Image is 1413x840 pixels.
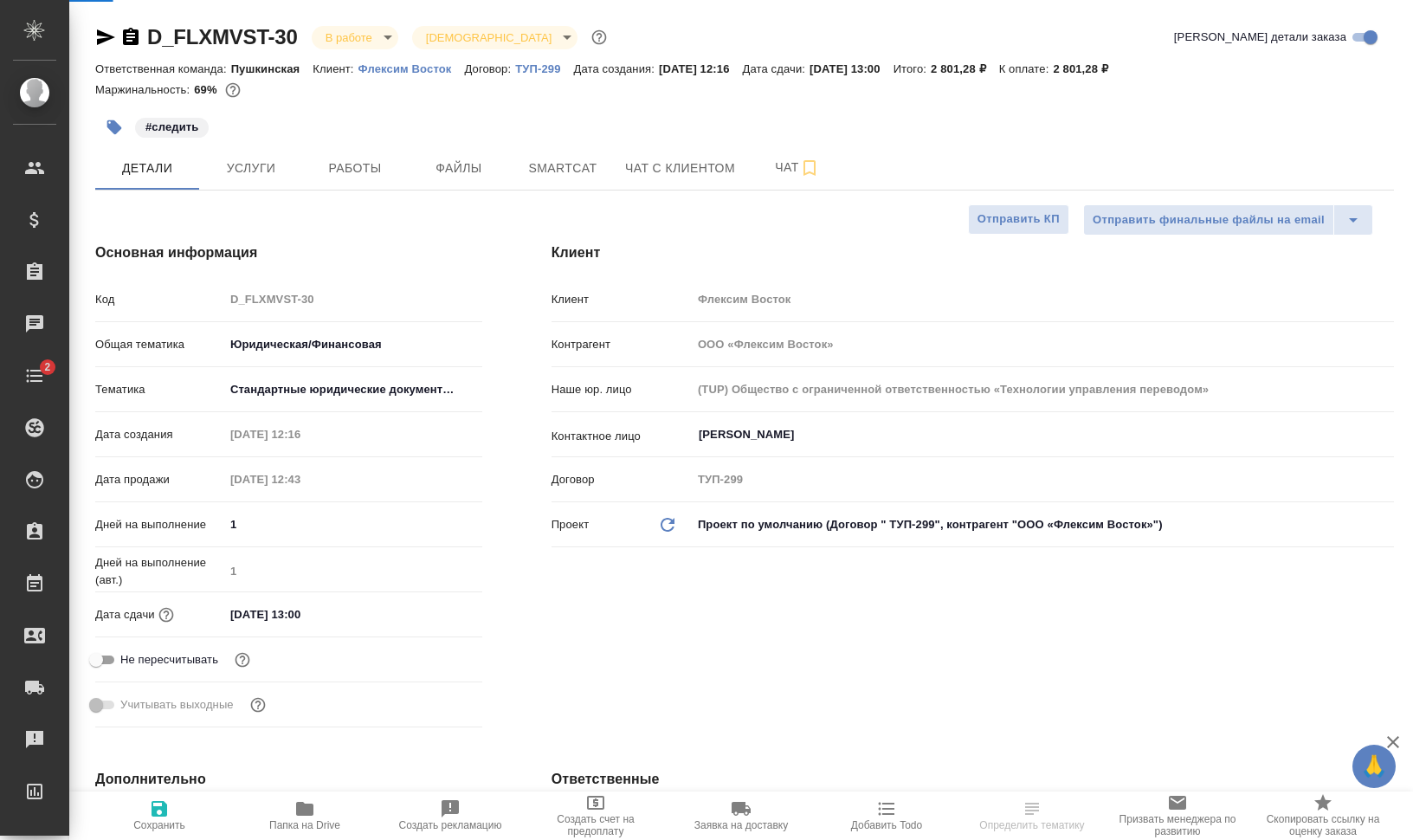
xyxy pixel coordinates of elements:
span: Чат с клиентом [625,158,735,179]
input: Пустое поле [692,332,1394,357]
span: [PERSON_NAME] детали заказа [1174,29,1346,46]
span: Детали [106,158,189,179]
button: Добавить тэг [95,108,133,146]
p: Проект [552,516,590,533]
p: Общая тематика [95,336,224,353]
button: 🙏 [1352,745,1396,788]
span: Создать счет на предоплату [533,813,658,837]
button: Призвать менеджера по развитию [1105,792,1250,840]
button: [DEMOGRAPHIC_DATA] [421,30,557,45]
span: Файлы [417,158,500,179]
button: 721.00 RUB; [222,79,244,101]
h4: Дополнительно [95,769,482,790]
p: Итого: [894,62,931,75]
span: Призвать менеджера по развитию [1115,813,1240,837]
button: Если добавить услуги и заполнить их объемом, то дата рассчитается автоматически [155,604,177,626]
p: Флексим Восток [358,62,465,75]
a: D_FLXMVST-30 [147,25,298,48]
span: 🙏 [1359,748,1389,785]
div: В работе [412,26,577,49]
span: 2 [34,359,61,376]
button: Скопировать ссылку [120,27,141,48]
div: Проект по умолчанию (Договор " ТУП-299", контрагент "ООО «Флексим Восток»") [692,510,1394,540]
p: К оплате: [999,62,1054,75]
button: Отправить КП [968,204,1069,235]
p: 2 801,28 ₽ [931,62,999,75]
span: Не пересчитывать [120,651,218,669]
p: 2 801,28 ₽ [1053,62,1121,75]
a: Флексим Восток [358,61,465,75]
p: Дата продажи [95,471,224,488]
h4: Ответственные [552,769,1394,790]
h4: Основная информация [95,242,482,263]
p: ТУП-299 [515,62,573,75]
p: Маржинальность: [95,83,194,96]
p: [DATE] 12:16 [659,62,743,75]
span: Скопировать ссылку на оценку заказа [1261,813,1385,837]
span: следить [133,119,210,133]
input: Пустое поле [692,377,1394,402]
p: Договор: [464,62,515,75]
p: Контрагент [552,336,692,353]
span: Папка на Drive [269,819,340,831]
p: Дней на выполнение (авт.) [95,554,224,589]
a: ТУП-299 [515,61,573,75]
span: Работы [313,158,397,179]
button: В работе [320,30,377,45]
input: Пустое поле [224,287,482,312]
p: Дата создания [95,426,224,443]
p: Договор [552,471,692,488]
div: split button [1083,204,1373,236]
p: [DATE] 13:00 [810,62,894,75]
p: Клиент: [313,62,358,75]
p: Контактное лицо [552,428,692,445]
span: Заявка на доставку [694,819,788,831]
input: Пустое поле [692,287,1394,312]
button: Отправить финальные файлы на email [1083,204,1334,236]
button: Open [1384,433,1388,436]
input: Пустое поле [224,559,482,584]
p: Пушкинская [231,62,313,75]
div: Юридическая/Финансовая [224,330,482,359]
span: Создать рекламацию [399,819,502,831]
span: Добавить Todo [851,819,922,831]
p: Наше юр. лицо [552,381,692,398]
button: Добавить Todo [814,792,959,840]
input: Пустое поле [224,467,376,492]
div: Стандартные юридические документы, договоры, уставы [224,375,482,404]
p: Дней на выполнение [95,516,224,533]
span: Определить тематику [979,819,1084,831]
svg: Подписаться [799,158,820,178]
span: Отправить КП [977,210,1060,229]
p: Дата сдачи [95,606,155,624]
p: Дата создания: [574,62,659,75]
span: Услуги [210,158,293,179]
button: Скопировать ссылку на оценку заказа [1250,792,1396,840]
input: Пустое поле [224,422,376,447]
span: Отправить финальные файлы на email [1093,210,1325,230]
span: Сохранить [133,819,185,831]
p: 69% [194,83,221,96]
button: Сохранить [87,792,232,840]
h4: Клиент [552,242,1394,263]
p: Дата сдачи: [743,62,810,75]
div: В работе [312,26,398,49]
p: Клиент [552,291,692,308]
span: Учитывать выходные [120,696,234,714]
p: Тематика [95,381,224,398]
button: Выбери, если сб и вс нужно считать рабочими днями для выполнения заказа. [247,694,269,716]
input: ✎ Введи что-нибудь [224,602,376,627]
input: Пустое поле [692,467,1394,492]
button: Создать счет на предоплату [523,792,668,840]
button: Доп статусы указывают на важность/срочность заказа [588,26,610,48]
button: Определить тематику [959,792,1105,840]
p: Код [95,291,224,308]
span: Чат [756,157,839,178]
button: Включи, если не хочешь, чтобы указанная дата сдачи изменилась после переставления заказа в 'Подтв... [231,649,254,671]
a: 2 [4,354,65,397]
button: Заявка на доставку [668,792,814,840]
p: Ответственная команда: [95,62,231,75]
button: Создать рекламацию [377,792,523,840]
input: ✎ Введи что-нибудь [224,512,482,537]
button: Скопировать ссылку для ЯМессенджера [95,27,116,48]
